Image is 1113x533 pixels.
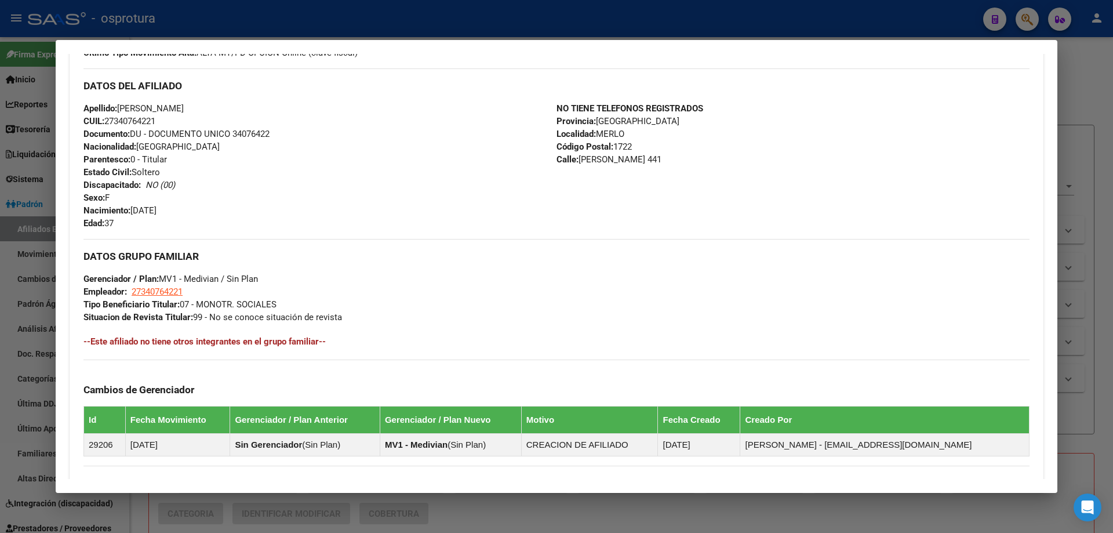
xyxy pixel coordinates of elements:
[132,287,183,297] span: 27340764221
[83,205,130,216] strong: Nacimiento:
[83,154,130,165] strong: Parentesco:
[83,103,184,114] span: [PERSON_NAME]
[556,142,613,152] strong: Código Postal:
[83,129,270,139] span: DU - DOCUMENTO UNICO 34076422
[83,299,277,310] span: 07 - MONOTR. SOCIALES
[658,434,740,456] td: [DATE]
[556,129,596,139] strong: Localidad:
[83,180,141,190] strong: Discapacitado:
[83,193,105,203] strong: Sexo:
[83,129,130,139] strong: Documento:
[556,103,703,114] strong: NO TIENE TELEFONOS REGISTRADOS
[83,154,167,165] span: 0 - Titular
[84,407,126,434] th: Id
[83,167,132,177] strong: Estado Civil:
[1074,494,1101,521] div: Open Intercom Messenger
[84,434,126,456] td: 29206
[740,407,1030,434] th: Creado Por
[556,142,632,152] span: 1722
[556,154,579,165] strong: Calle:
[305,440,337,449] span: Sin Plan
[83,142,220,152] span: [GEOGRAPHIC_DATA]
[83,116,104,126] strong: CUIL:
[83,274,258,284] span: MV1 - Medivian / Sin Plan
[83,274,159,284] strong: Gerenciador / Plan:
[83,79,1030,92] h3: DATOS DEL AFILIADO
[83,218,114,229] span: 37
[230,434,380,456] td: ( )
[83,312,342,322] span: 99 - No se conoce situación de revista
[83,142,136,152] strong: Nacionalidad:
[83,383,1030,396] h3: Cambios de Gerenciador
[83,218,104,229] strong: Edad:
[83,205,157,216] span: [DATE]
[83,116,155,126] span: 27340764221
[235,440,302,449] strong: Sin Gerenciador
[556,129,624,139] span: MERLO
[146,180,175,190] i: NO (00)
[556,116,679,126] span: [GEOGRAPHIC_DATA]
[740,434,1030,456] td: [PERSON_NAME] - [EMAIL_ADDRESS][DOMAIN_NAME]
[83,335,1030,348] h4: --Este afiliado no tiene otros integrantes en el grupo familiar--
[83,312,193,322] strong: Situacion de Revista Titular:
[83,167,160,177] span: Soltero
[83,193,110,203] span: F
[385,440,448,449] strong: MV1 - Medivian
[125,407,230,434] th: Fecha Movimiento
[83,299,180,310] strong: Tipo Beneficiario Titular:
[658,407,740,434] th: Fecha Creado
[380,434,521,456] td: ( )
[556,154,661,165] span: [PERSON_NAME] 441
[230,407,380,434] th: Gerenciador / Plan Anterior
[83,103,117,114] strong: Apellido:
[521,434,658,456] td: CREACION DE AFILIADO
[125,434,230,456] td: [DATE]
[450,440,483,449] span: Sin Plan
[83,250,1030,263] h3: DATOS GRUPO FAMILIAR
[380,407,521,434] th: Gerenciador / Plan Nuevo
[83,287,127,297] strong: Empleador:
[521,407,658,434] th: Motivo
[556,116,596,126] strong: Provincia:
